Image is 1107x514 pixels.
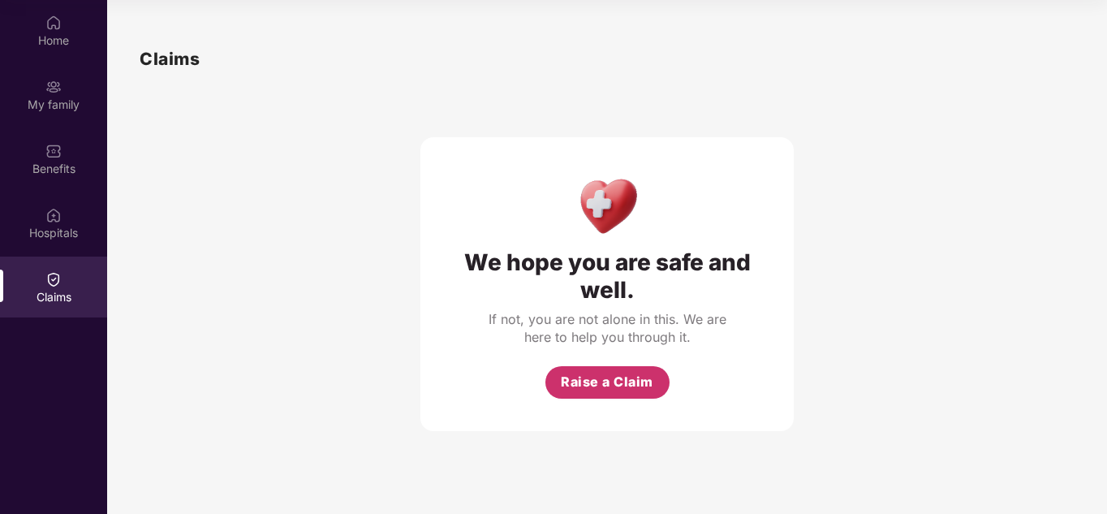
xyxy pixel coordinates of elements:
[45,143,62,159] img: svg+xml;base64,PHN2ZyBpZD0iQmVuZWZpdHMiIHhtbG5zPSJodHRwOi8vd3d3LnczLm9yZy8yMDAwL3N2ZyIgd2lkdGg9Ij...
[453,248,761,304] div: We hope you are safe and well.
[485,310,729,346] div: If not, you are not alone in this. We are here to help you through it.
[561,372,653,392] span: Raise a Claim
[45,15,62,31] img: svg+xml;base64,PHN2ZyBpZD0iSG9tZSIgeG1sbnM9Imh0dHA6Ly93d3cudzMub3JnLzIwMDAvc3ZnIiB3aWR0aD0iMjAiIG...
[45,271,62,287] img: svg+xml;base64,PHN2ZyBpZD0iQ2xhaW0iIHhtbG5zPSJodHRwOi8vd3d3LnczLm9yZy8yMDAwL3N2ZyIgd2lkdGg9IjIwIi...
[45,207,62,223] img: svg+xml;base64,PHN2ZyBpZD0iSG9zcGl0YWxzIiB4bWxucz0iaHR0cDovL3d3dy53My5vcmcvMjAwMC9zdmciIHdpZHRoPS...
[545,366,670,399] button: Raise a Claim
[45,79,62,95] img: svg+xml;base64,PHN2ZyB3aWR0aD0iMjAiIGhlaWdodD0iMjAiIHZpZXdCb3g9IjAgMCAyMCAyMCIgZmlsbD0ibm9uZSIgeG...
[572,170,643,240] img: Health Care
[140,45,200,72] h1: Claims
